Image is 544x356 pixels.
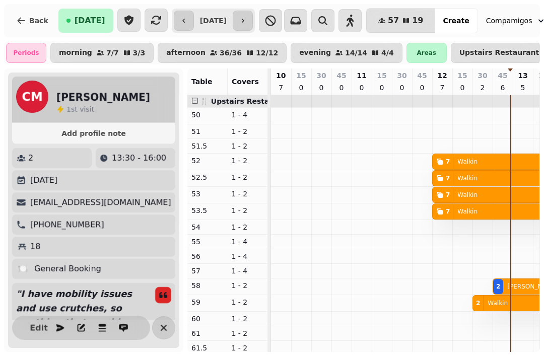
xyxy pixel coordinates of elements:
[519,83,527,93] p: 5
[22,91,43,103] span: CM
[200,97,291,105] span: 🍴 Upstairs Restaurant
[58,9,113,33] button: [DATE]
[437,70,447,81] p: 12
[358,83,366,93] p: 0
[518,70,527,81] p: 13
[33,324,45,332] span: Edit
[291,43,402,63] button: evening14/144/4
[29,318,49,338] button: Edit
[232,222,264,232] p: 1 - 2
[232,156,264,166] p: 1 - 2
[232,297,264,307] p: 1 - 2
[276,70,286,81] p: 10
[232,314,264,324] p: 1 - 2
[406,43,447,63] div: Areas
[277,83,285,93] p: 7
[28,152,33,164] p: 2
[459,49,539,57] p: Upstairs Restaurant
[30,241,40,253] p: 18
[299,49,331,57] p: evening
[443,17,469,24] span: Create
[476,299,480,307] div: 2
[232,205,264,216] p: 1 - 2
[317,83,325,93] p: 0
[191,78,213,86] span: Table
[498,70,507,81] p: 45
[446,207,450,216] div: 7
[412,17,423,25] span: 19
[232,251,264,261] p: 1 - 4
[438,83,446,93] p: 7
[345,49,367,56] p: 14 / 14
[191,222,224,232] p: 54
[191,172,224,182] p: 52.5
[29,17,48,24] span: Back
[191,189,224,199] p: 53
[59,49,92,57] p: morning
[16,127,171,140] button: Add profile note
[8,9,56,33] button: Back
[133,49,146,56] p: 3 / 3
[112,152,166,164] p: 13:30 - 16:00
[232,237,264,247] p: 1 - 4
[297,83,305,93] p: 0
[6,43,46,63] div: Periods
[377,70,386,81] p: 15
[435,9,477,33] button: Create
[337,83,346,93] p: 0
[191,314,224,324] p: 60
[191,237,224,247] p: 55
[30,219,104,231] p: [PHONE_NUMBER]
[417,70,427,81] p: 45
[397,70,406,81] p: 30
[191,205,224,216] p: 53.5
[50,43,154,63] button: morning7/73/3
[191,110,224,120] p: 50
[232,78,259,86] span: Covers
[457,174,478,182] p: Walkin
[388,17,399,25] span: 57
[232,189,264,199] p: 1 - 2
[166,49,206,57] p: afternoon
[66,105,71,113] span: 1
[106,49,119,56] p: 7 / 7
[486,16,532,26] span: Compamigos
[232,328,264,338] p: 1 - 2
[66,104,94,114] p: visit
[232,141,264,151] p: 1 - 2
[191,328,224,338] p: 61
[34,263,101,275] p: General Booking
[24,130,163,137] span: Add profile note
[71,105,80,113] span: st
[191,343,224,353] p: 61.5
[446,158,450,166] div: 7
[191,126,224,136] p: 51
[381,49,394,56] p: 4 / 4
[366,9,436,33] button: 5719
[296,70,306,81] p: 15
[232,126,264,136] p: 1 - 2
[446,174,450,182] div: 7
[30,174,57,186] p: [DATE]
[457,158,478,166] p: Walkin
[30,196,171,208] p: [EMAIL_ADDRESS][DOMAIN_NAME]
[232,343,264,353] p: 1 - 2
[479,83,487,93] p: 2
[336,70,346,81] p: 45
[232,280,264,291] p: 1 - 2
[398,83,406,93] p: 0
[457,191,478,199] p: Walkin
[191,251,224,261] p: 56
[56,90,150,104] h2: [PERSON_NAME]
[232,110,264,120] p: 1 - 4
[457,207,478,216] p: Walkin
[446,191,450,199] div: 7
[158,43,287,63] button: afternoon36/3612/12
[191,141,224,151] p: 51.5
[316,70,326,81] p: 30
[191,280,224,291] p: 58
[478,70,487,81] p: 30
[191,297,224,307] p: 59
[232,172,264,182] p: 1 - 2
[458,83,466,93] p: 0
